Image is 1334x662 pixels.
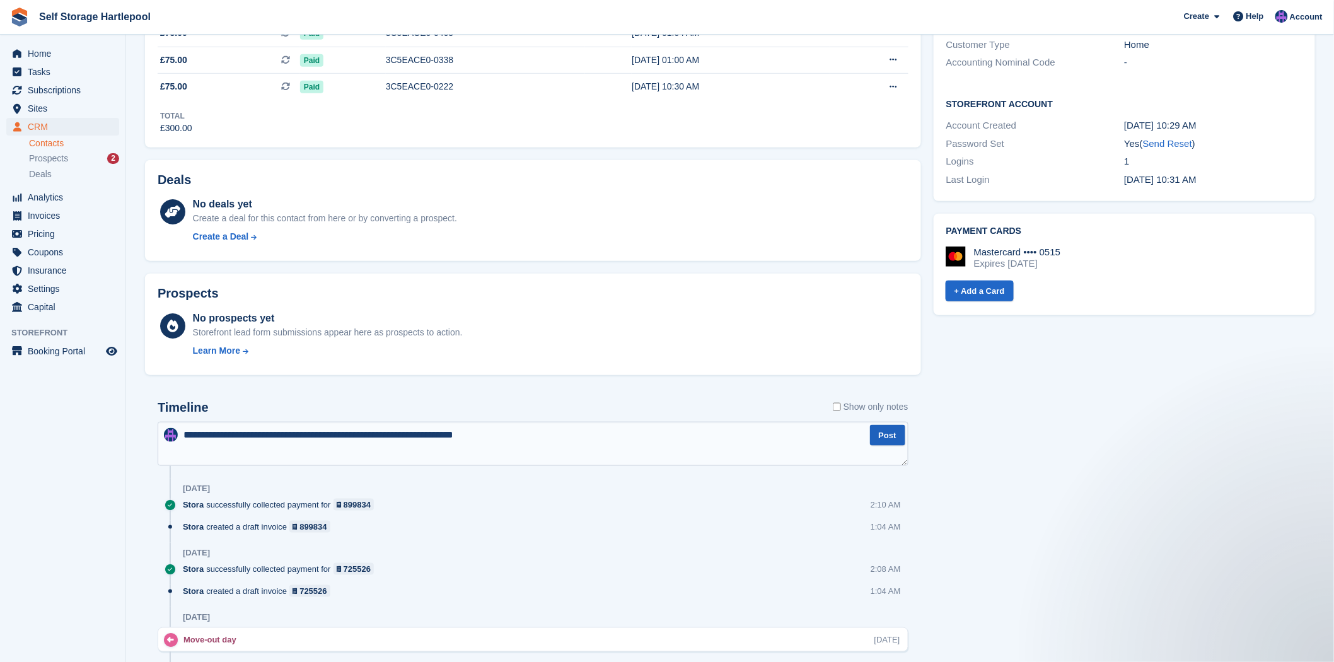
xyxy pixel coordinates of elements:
[28,207,103,224] span: Invoices
[28,243,103,261] span: Coupons
[29,168,119,181] a: Deals
[1124,174,1197,185] time: 2025-06-22 09:31:59 UTC
[193,230,457,243] a: Create a Deal
[974,258,1061,269] div: Expires [DATE]
[183,585,204,597] span: Stora
[28,262,103,279] span: Insurance
[183,484,210,494] div: [DATE]
[946,226,1302,236] h2: Payment cards
[183,563,380,575] div: successfully collected payment for
[333,563,374,575] a: 725526
[28,225,103,243] span: Pricing
[183,612,210,622] div: [DATE]
[874,634,900,646] div: [DATE]
[28,81,103,99] span: Subscriptions
[183,499,380,511] div: successfully collected payment for
[158,286,219,301] h2: Prospects
[104,344,119,359] a: Preview store
[29,153,68,165] span: Prospects
[300,54,323,67] span: Paid
[833,400,841,414] input: Show only notes
[28,63,103,81] span: Tasks
[871,585,901,597] div: 1:04 AM
[946,281,1014,301] a: + Add a Card
[344,563,371,575] div: 725526
[183,585,337,597] div: created a draft invoice
[183,521,337,533] div: created a draft invoice
[946,154,1125,169] div: Logins
[6,207,119,224] a: menu
[193,212,457,225] div: Create a deal for this contact from here or by converting a prospect.
[974,247,1061,258] div: Mastercard •••• 0515
[29,152,119,165] a: Prospects 2
[193,344,463,357] a: Learn More
[6,118,119,136] a: menu
[946,119,1125,133] div: Account Created
[6,280,119,298] a: menu
[1124,137,1302,151] div: Yes
[1124,38,1302,52] div: Home
[386,80,585,93] div: 3C5EACE0-0222
[11,327,125,339] span: Storefront
[107,153,119,164] div: 2
[183,521,204,533] span: Stora
[299,585,327,597] div: 725526
[6,342,119,360] a: menu
[183,563,204,575] span: Stora
[946,173,1125,187] div: Last Login
[344,499,371,511] div: 899834
[183,499,204,511] span: Stora
[6,243,119,261] a: menu
[28,280,103,298] span: Settings
[183,634,243,646] div: Move-out day
[29,168,52,180] span: Deals
[160,54,187,67] span: £75.00
[28,118,103,136] span: CRM
[6,189,119,206] a: menu
[946,247,966,267] img: Mastercard Logo
[183,548,210,558] div: [DATE]
[632,54,830,67] div: [DATE] 01:00 AM
[10,8,29,26] img: stora-icon-8386f47178a22dfd0bd8f6a31ec36ba5ce8667c1dd55bd0f319d3a0aa187defe.svg
[1290,11,1323,23] span: Account
[946,137,1125,151] div: Password Set
[6,100,119,117] a: menu
[871,563,901,575] div: 2:08 AM
[333,499,374,511] a: 899834
[871,521,901,533] div: 1:04 AM
[193,230,249,243] div: Create a Deal
[34,6,156,27] a: Self Storage Hartlepool
[1143,138,1192,149] a: Send Reset
[632,80,830,93] div: [DATE] 10:30 AM
[160,122,192,135] div: £300.00
[1140,138,1195,149] span: ( )
[299,521,327,533] div: 899834
[871,499,901,511] div: 2:10 AM
[158,173,191,187] h2: Deals
[1124,119,1302,133] div: [DATE] 10:29 AM
[158,400,209,415] h2: Timeline
[946,55,1125,70] div: Accounting Nominal Code
[6,298,119,316] a: menu
[193,311,463,326] div: No prospects yet
[193,326,463,339] div: Storefront lead form submissions appear here as prospects to action.
[1124,55,1302,70] div: -
[28,298,103,316] span: Capital
[28,189,103,206] span: Analytics
[6,262,119,279] a: menu
[193,197,457,212] div: No deals yet
[28,342,103,360] span: Booking Portal
[6,45,119,62] a: menu
[28,45,103,62] span: Home
[6,225,119,243] a: menu
[289,521,330,533] a: 899834
[946,38,1125,52] div: Customer Type
[946,97,1302,110] h2: Storefront Account
[300,81,323,93] span: Paid
[29,137,119,149] a: Contacts
[160,110,192,122] div: Total
[870,425,905,446] button: Post
[1124,154,1302,169] div: 1
[386,54,585,67] div: 3C5EACE0-0338
[6,81,119,99] a: menu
